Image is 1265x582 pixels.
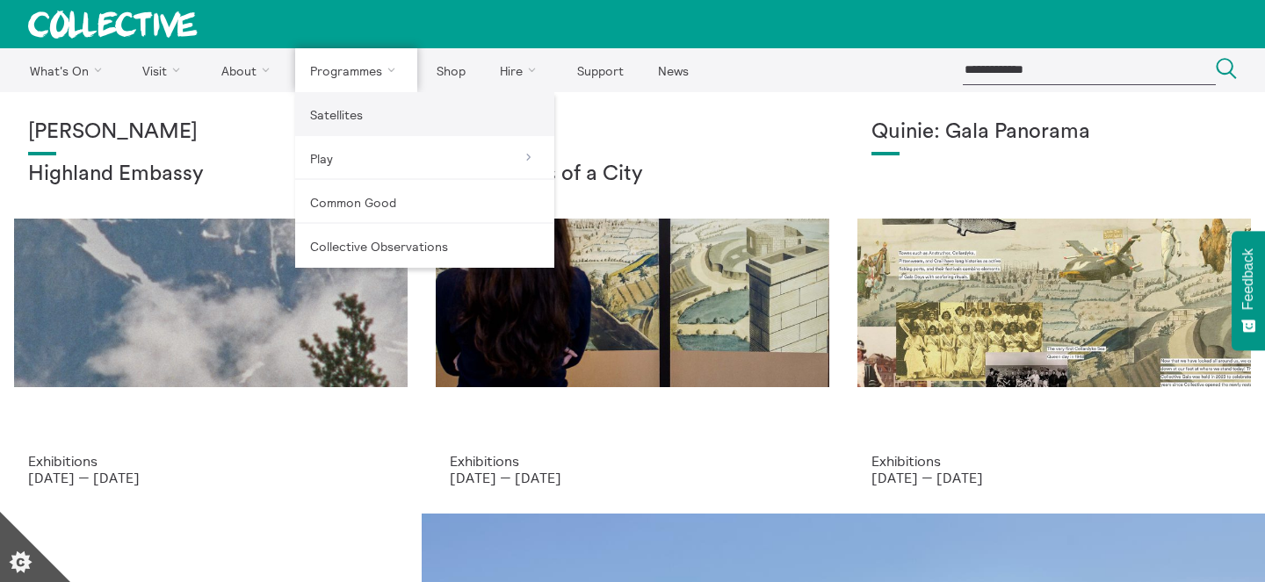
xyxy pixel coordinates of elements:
[485,48,559,92] a: Hire
[450,162,815,187] h2: New Views of a City
[450,470,815,485] p: [DATE] — [DATE]
[295,92,554,136] a: Satellites
[642,48,704,92] a: News
[422,92,843,514] a: Collective Panorama June 2025 small file 8 Panorama New Views of a City Exhibitions [DATE] — [DATE]
[871,470,1237,485] p: [DATE] — [DATE]
[295,136,554,180] a: Play
[206,48,292,92] a: About
[871,120,1237,145] h1: Quinie: Gala Panorama
[295,224,554,268] a: Collective Observations
[295,180,554,224] a: Common Good
[14,48,124,92] a: What's On
[450,453,815,469] p: Exhibitions
[1240,248,1256,310] span: Feedback
[295,48,418,92] a: Programmes
[28,162,394,187] h2: Highland Embassy
[28,470,394,485] p: [DATE] — [DATE]
[450,120,815,145] h1: Panorama
[28,453,394,469] p: Exhibitions
[561,48,639,92] a: Support
[28,120,394,145] h1: [PERSON_NAME]
[421,48,481,92] a: Shop
[871,453,1237,469] p: Exhibitions
[1232,231,1265,350] button: Feedback - Show survey
[843,92,1265,514] a: Josie Vallely Quinie: Gala Panorama Exhibitions [DATE] — [DATE]
[127,48,203,92] a: Visit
